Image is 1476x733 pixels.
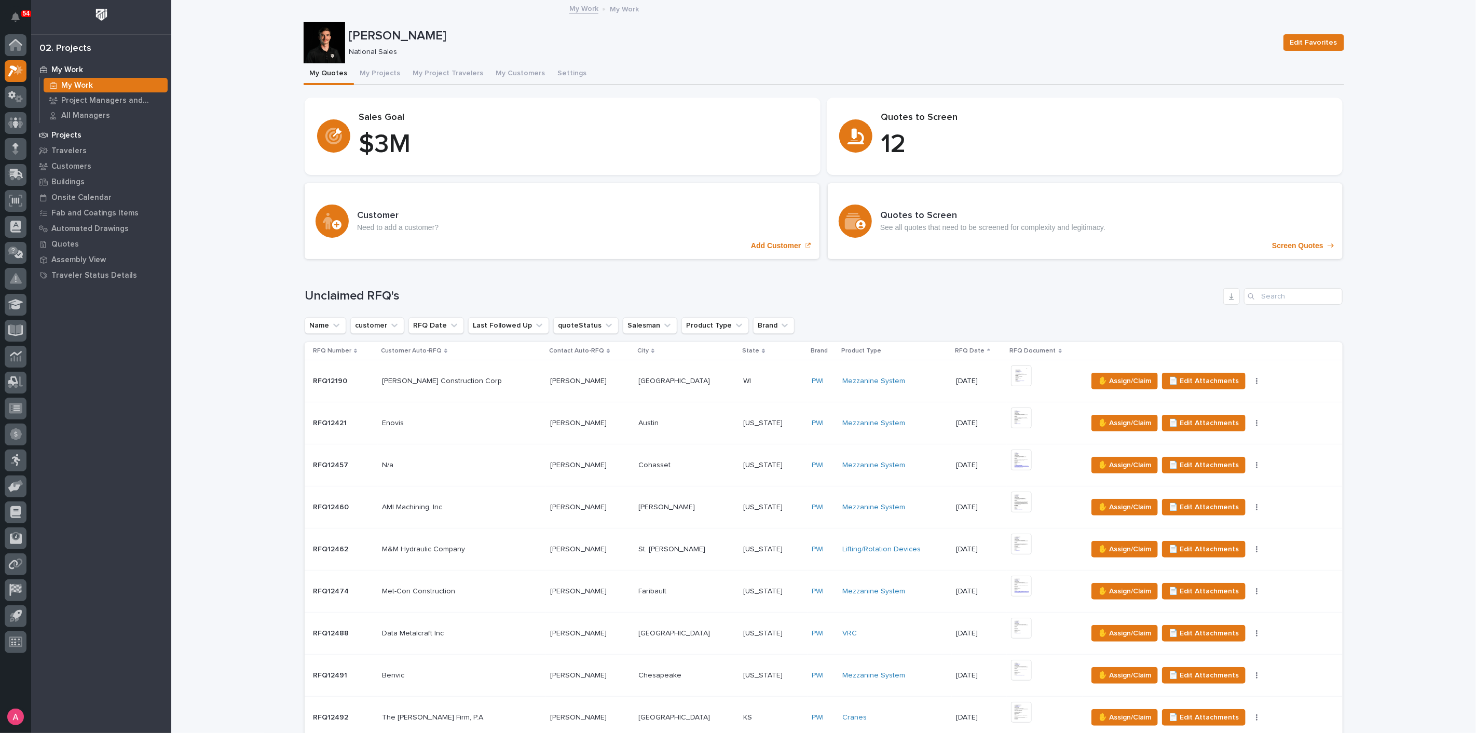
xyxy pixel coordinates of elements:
[305,655,1343,697] tr: RFQ12491RFQ12491 BenvicBenvic [PERSON_NAME][PERSON_NAME] ChesapeakeChesapeake [US_STATE][US_STATE...
[1162,625,1246,642] button: 📄 Edit Attachments
[31,143,171,158] a: Travelers
[382,375,504,386] p: [PERSON_NAME] Construction Corp
[51,178,85,187] p: Buildings
[313,669,349,680] p: RFQ12491
[5,6,26,28] button: Notifications
[1169,711,1239,724] span: 📄 Edit Attachments
[550,375,609,386] p: [PERSON_NAME]
[31,221,171,236] a: Automated Drawings
[842,461,905,470] a: Mezzanine System
[842,419,905,428] a: Mezzanine System
[305,571,1343,613] tr: RFQ12474RFQ12474 Met-Con ConstructionMet-Con Construction [PERSON_NAME][PERSON_NAME] FaribaultFar...
[31,189,171,205] a: Onsite Calendar
[1169,585,1239,598] span: 📄 Edit Attachments
[468,317,549,334] button: Last Followed Up
[31,236,171,252] a: Quotes
[1162,373,1246,389] button: 📄 Edit Attachments
[549,345,604,357] p: Contact Auto-RFQ
[51,209,139,218] p: Fab and Coatings Items
[313,459,350,470] p: RFQ12457
[313,417,349,428] p: RFQ12421
[1091,583,1158,600] button: ✋ Assign/Claim
[13,12,26,29] div: Notifications54
[1098,585,1151,598] span: ✋ Assign/Claim
[841,345,881,357] p: Product Type
[550,585,609,596] p: [PERSON_NAME]
[61,96,163,105] p: Project Managers and Engineers
[31,62,171,77] a: My Work
[1162,667,1246,684] button: 📄 Edit Attachments
[1098,459,1151,471] span: ✋ Assign/Claim
[359,129,808,160] p: $ 3 M
[881,112,1330,124] p: Quotes to Screen
[638,375,712,386] p: [GEOGRAPHIC_DATA]
[31,127,171,143] a: Projects
[349,29,1275,44] p: [PERSON_NAME]
[812,419,824,428] a: PWI
[305,360,1343,402] tr: RFQ12190RFQ12190 [PERSON_NAME] Construction Corp[PERSON_NAME] Construction Corp [PERSON_NAME][PER...
[305,486,1343,528] tr: RFQ12460RFQ12460 AMI Machining, Inc.AMI Machining, Inc. [PERSON_NAME][PERSON_NAME] [PERSON_NAME][...
[753,317,795,334] button: Brand
[881,129,1330,160] p: 12
[1162,541,1246,558] button: 📄 Edit Attachments
[305,183,819,259] a: Add Customer
[1290,36,1337,49] span: Edit Favorites
[1169,417,1239,429] span: 📄 Edit Attachments
[553,317,619,334] button: quoteStatus
[313,543,350,554] p: RFQ12462
[313,627,351,638] p: RFQ12488
[842,629,857,638] a: VRC
[31,174,171,189] a: Buildings
[550,711,609,722] p: [PERSON_NAME]
[313,375,349,386] p: RFQ12190
[743,627,785,638] p: [US_STATE]
[51,146,87,156] p: Travelers
[812,587,824,596] a: PWI
[550,543,609,554] p: [PERSON_NAME]
[1091,541,1158,558] button: ✋ Assign/Claim
[956,629,1002,638] p: [DATE]
[39,43,91,55] div: 02. Projects
[828,183,1343,259] a: Screen Quotes
[354,63,407,85] button: My Projects
[313,711,350,722] p: RFQ12492
[812,629,824,638] a: PWI
[31,205,171,221] a: Fab and Coatings Items
[1162,457,1246,473] button: 📄 Edit Attachments
[490,63,552,85] button: My Customers
[51,193,112,202] p: Onsite Calendar
[1169,501,1239,513] span: 📄 Edit Attachments
[40,108,171,123] a: All Managers
[743,585,785,596] p: [US_STATE]
[1010,345,1056,357] p: RFQ Document
[382,501,446,512] p: AMI Machining, Inc.
[1244,288,1343,305] input: Search
[1162,499,1246,515] button: 📄 Edit Attachments
[1098,627,1151,640] span: ✋ Assign/Claim
[812,545,824,554] a: PWI
[743,501,785,512] p: [US_STATE]
[638,585,668,596] p: Faribault
[956,713,1002,722] p: [DATE]
[1091,667,1158,684] button: ✋ Assign/Claim
[880,223,1105,232] p: See all quotes that need to be screened for complexity and legitimacy.
[51,255,106,265] p: Assembly View
[51,131,81,140] p: Projects
[812,461,824,470] a: PWI
[1091,415,1158,431] button: ✋ Assign/Claim
[550,669,609,680] p: [PERSON_NAME]
[23,10,30,17] p: 54
[623,317,677,334] button: Salesman
[638,669,684,680] p: Chesapeake
[1098,669,1151,682] span: ✋ Assign/Claim
[638,417,661,428] p: Austin
[61,81,93,90] p: My Work
[305,317,346,334] button: Name
[349,48,1271,57] p: National Sales
[1098,543,1151,555] span: ✋ Assign/Claim
[305,528,1343,571] tr: RFQ12462RFQ12462 M&M Hydraulic CompanyM&M Hydraulic Company [PERSON_NAME][PERSON_NAME] St. [PERSO...
[1091,499,1158,515] button: ✋ Assign/Claim
[1169,627,1239,640] span: 📄 Edit Attachments
[382,711,487,722] p: The [PERSON_NAME] Firm, P.A.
